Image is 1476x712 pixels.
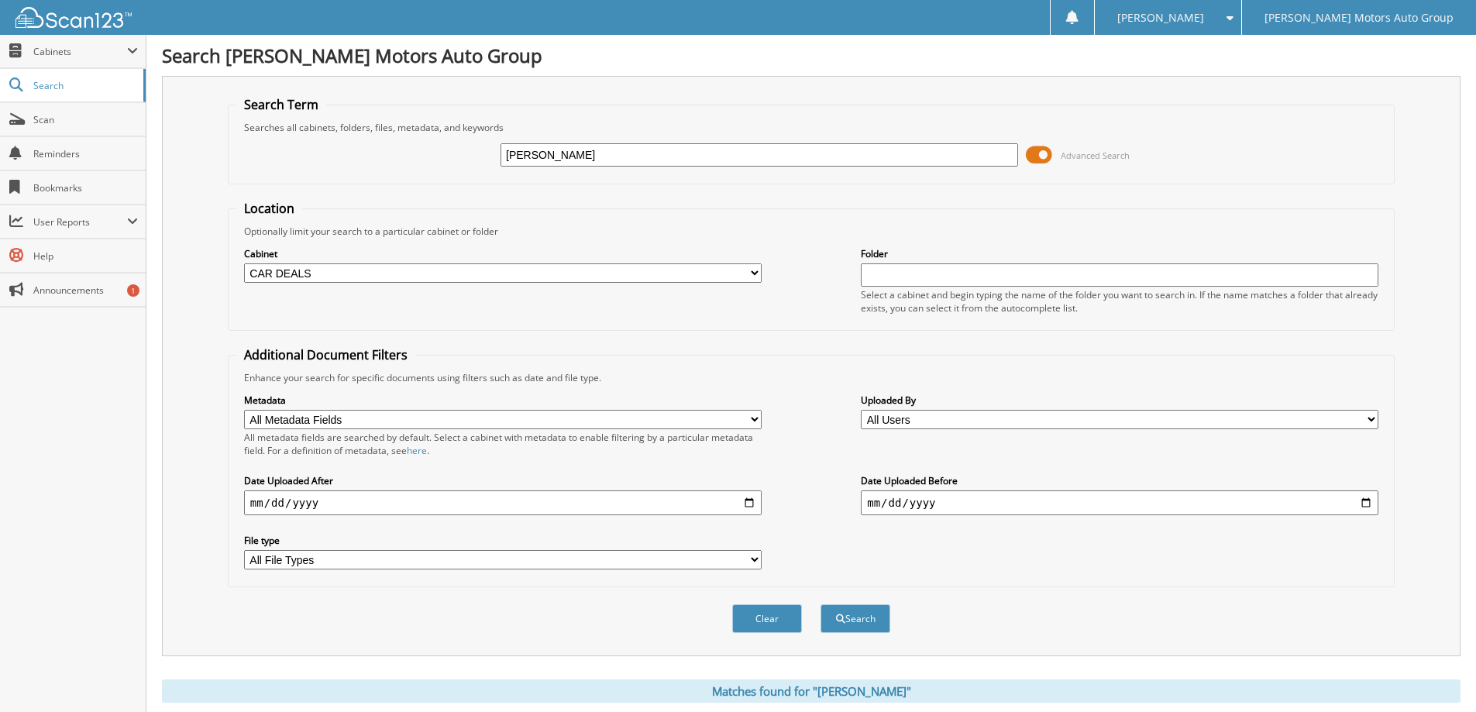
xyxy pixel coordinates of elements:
[1117,13,1204,22] span: [PERSON_NAME]
[162,679,1461,703] div: Matches found for "[PERSON_NAME]"
[1061,150,1130,161] span: Advanced Search
[162,43,1461,68] h1: Search [PERSON_NAME] Motors Auto Group
[33,147,138,160] span: Reminders
[15,7,132,28] img: scan123-logo-white.svg
[821,604,890,633] button: Search
[236,346,415,363] legend: Additional Document Filters
[236,225,1386,238] div: Optionally limit your search to a particular cabinet or folder
[236,371,1386,384] div: Enhance your search for specific documents using filters such as date and file type.
[236,200,302,217] legend: Location
[244,247,762,260] label: Cabinet
[1264,13,1454,22] span: [PERSON_NAME] Motors Auto Group
[861,394,1378,407] label: Uploaded By
[33,215,127,229] span: User Reports
[33,113,138,126] span: Scan
[244,534,762,547] label: File type
[127,284,139,297] div: 1
[244,394,762,407] label: Metadata
[244,490,762,515] input: start
[33,249,138,263] span: Help
[861,490,1378,515] input: end
[407,444,427,457] a: here
[236,121,1386,134] div: Searches all cabinets, folders, files, metadata, and keywords
[33,181,138,194] span: Bookmarks
[732,604,802,633] button: Clear
[861,474,1378,487] label: Date Uploaded Before
[861,247,1378,260] label: Folder
[33,79,136,92] span: Search
[861,288,1378,315] div: Select a cabinet and begin typing the name of the folder you want to search in. If the name match...
[244,474,762,487] label: Date Uploaded After
[33,45,127,58] span: Cabinets
[244,431,762,457] div: All metadata fields are searched by default. Select a cabinet with metadata to enable filtering b...
[33,284,138,297] span: Announcements
[236,96,326,113] legend: Search Term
